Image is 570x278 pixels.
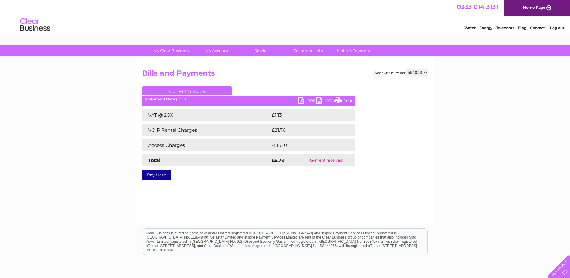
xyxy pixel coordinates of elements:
[530,26,545,30] a: Contact
[142,109,270,121] td: VAT @ 20%
[298,97,316,106] a: PDF
[329,45,379,56] a: Make A Payment
[142,97,355,101] div: [DATE]
[238,45,287,56] a: Services
[270,139,343,151] td: -£16.10
[142,86,232,95] a: Current Invoice
[146,45,196,56] a: My Clear Business
[496,26,514,30] a: Telecoms
[142,170,171,180] a: Pay Here
[334,97,352,106] a: Print
[272,157,285,163] strong: £6.79
[550,26,564,30] a: Log out
[148,157,160,163] strong: Total
[316,97,334,106] a: CSV
[20,16,50,34] img: logo.png
[192,45,242,56] a: My Account
[518,26,526,30] a: Blog
[145,97,176,101] b: Statement Date:
[296,154,355,166] td: Payment received
[479,26,492,30] a: Energy
[143,3,427,29] div: Clear Business is a trading name of Verastar Limited (registered in [GEOGRAPHIC_DATA] No. 3667643...
[457,3,498,11] a: 0333 014 3131
[464,26,476,30] a: Water
[142,139,270,151] td: Access Charges
[142,69,428,80] h2: Bills and Payments
[283,45,333,56] a: Customer Help
[270,124,343,136] td: £21.76
[270,109,340,121] td: £1.13
[374,69,428,76] div: Account number
[142,124,270,136] td: VOIP Rental Charges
